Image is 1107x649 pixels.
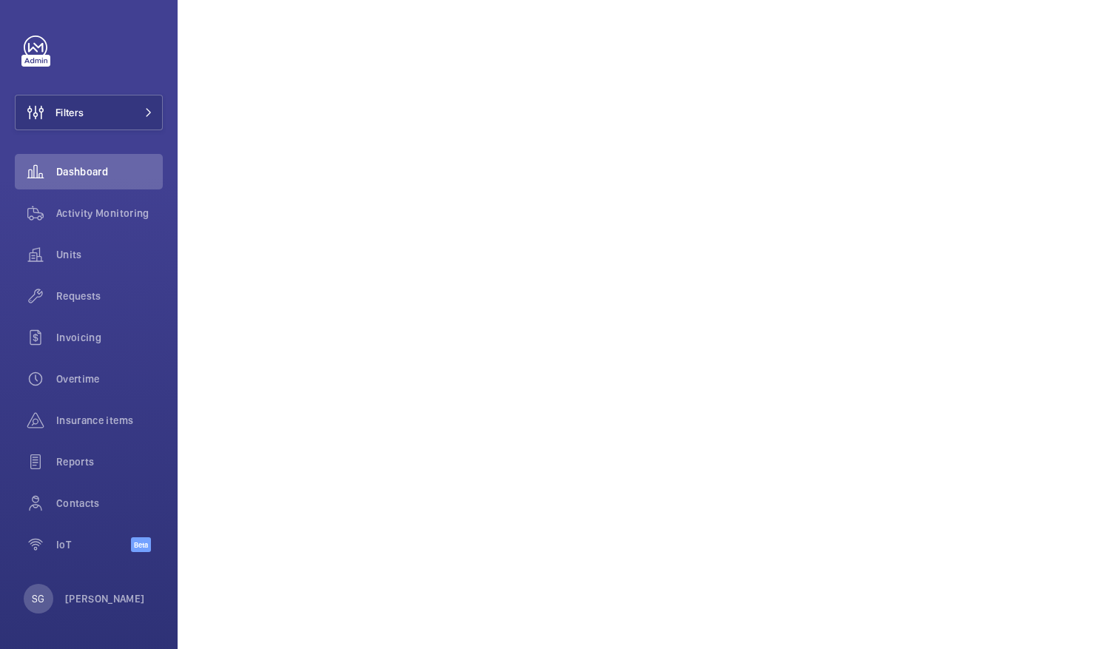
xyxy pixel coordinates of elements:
span: Filters [55,105,84,120]
span: Requests [56,289,163,303]
span: Beta [131,537,151,552]
span: Dashboard [56,164,163,179]
span: Units [56,247,163,262]
span: Insurance items [56,413,163,428]
span: Reports [56,454,163,469]
button: Filters [15,95,163,130]
p: [PERSON_NAME] [65,591,145,606]
span: Activity Monitoring [56,206,163,221]
p: SG [32,591,44,606]
span: Contacts [56,496,163,511]
span: Invoicing [56,330,163,345]
span: Overtime [56,371,163,386]
span: IoT [56,537,131,552]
